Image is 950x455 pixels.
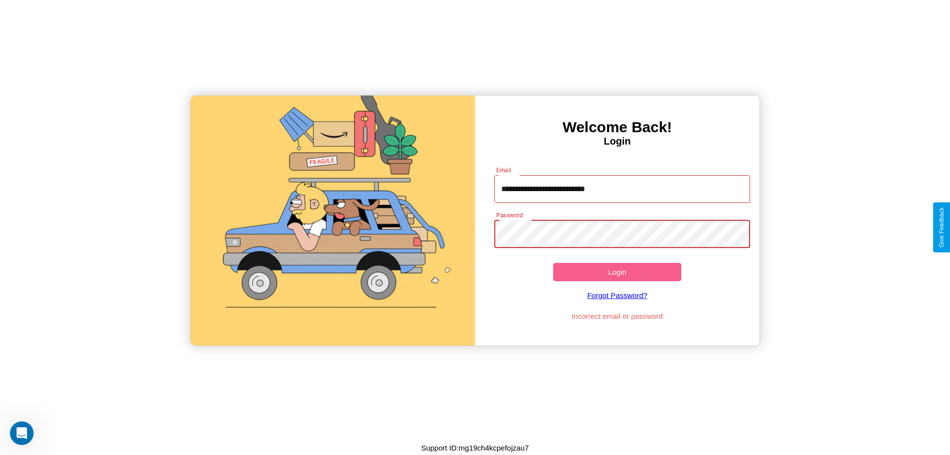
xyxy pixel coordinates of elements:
[421,441,529,455] p: Support ID: mg19ch4kcpefojzau7
[475,119,760,136] h3: Welcome Back!
[475,136,760,147] h4: Login
[938,207,945,248] div: Give Feedback
[489,281,746,309] a: Forgot Password?
[10,421,34,445] iframe: Intercom live chat
[190,96,475,346] img: gif
[496,211,522,219] label: Password
[496,166,512,174] label: Email
[553,263,681,281] button: Login
[489,309,746,323] p: Incorrect email or password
